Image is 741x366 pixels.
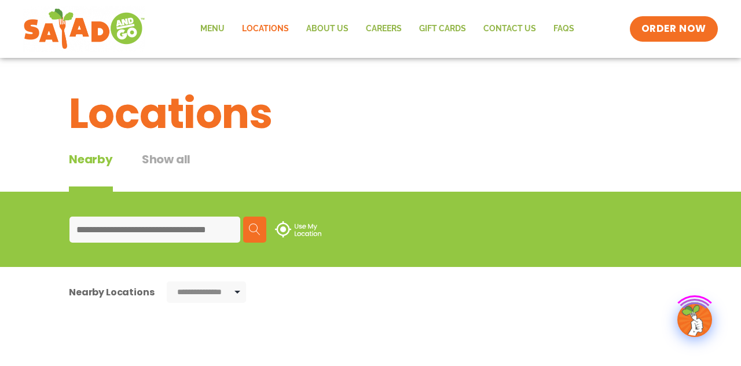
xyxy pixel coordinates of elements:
a: Locations [233,16,298,42]
a: FAQs [545,16,583,42]
a: ORDER NOW [630,16,718,42]
a: Contact Us [475,16,545,42]
a: Careers [357,16,410,42]
div: Tabbed content [69,151,219,192]
img: new-SAG-logo-768×292 [23,6,145,52]
button: Show all [142,151,190,192]
img: use-location.svg [275,221,321,237]
nav: Menu [192,16,583,42]
a: Menu [192,16,233,42]
a: GIFT CARDS [410,16,475,42]
a: About Us [298,16,357,42]
span: ORDER NOW [641,22,706,36]
h1: Locations [69,82,672,145]
div: Nearby [69,151,113,192]
img: search.svg [249,224,261,235]
div: Nearby Locations [69,285,154,299]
